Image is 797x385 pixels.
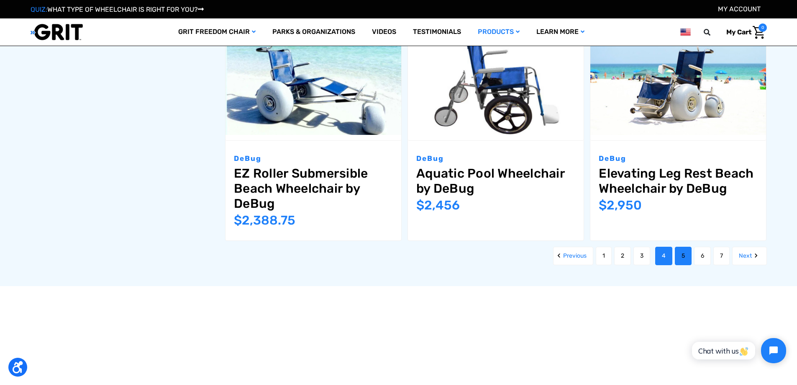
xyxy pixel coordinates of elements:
[31,5,204,13] a: QUIZ:WHAT TYPE OF WHEELCHAIR IS RIGHT FOR YOU?
[405,18,469,46] a: Testimonials
[234,213,295,228] span: $2,388.75
[599,198,642,213] span: $2,950
[718,5,761,13] a: Account
[707,23,720,41] input: Search
[553,247,593,265] a: Previous
[759,23,767,32] span: 0
[732,247,767,265] a: Next
[528,18,593,46] a: Learn More
[226,13,401,140] a: EZ Roller Submersible Beach Wheelchair by DeBug,$2,388.75
[720,23,767,41] a: Cart with 0 items
[170,18,264,46] a: GRIT Freedom Chair
[694,247,711,265] a: Page 6 of 7
[364,18,405,46] a: Videos
[226,18,401,135] img: EZ Roller Submersible Beach Wheelchair by DeBug
[416,198,460,213] span: $2,456
[599,166,758,196] a: Elevating Leg Rest Beach Wheelchair by DeBug,$2,950.00
[680,27,690,37] img: us.png
[408,18,584,135] img: Aquatic Pool Wheelchair by DeBug
[596,247,612,265] a: Page 1 of 7
[753,26,765,39] img: Cart
[713,247,730,265] a: Page 7 of 7
[590,18,766,135] img: Elevating Leg Rest Beach Wheelchair by DeBug
[416,153,575,164] p: DeBug
[675,247,692,265] a: Page 5 of 7
[655,247,672,265] a: Page 4 of 7
[726,28,751,36] span: My Cart
[408,13,584,140] a: Aquatic Pool Wheelchair by DeBug,$2,456.00
[216,247,767,265] nav: pagination
[614,247,631,265] a: Page 2 of 7
[416,166,575,196] a: Aquatic Pool Wheelchair by DeBug,$2,456.00
[683,331,793,370] iframe: Tidio Chat
[590,13,766,140] a: Elevating Leg Rest Beach Wheelchair by DeBug,$2,950.00
[633,247,650,265] a: Page 3 of 7
[264,18,364,46] a: Parks & Organizations
[234,166,393,211] a: EZ Roller Submersible Beach Wheelchair by DeBug,$2,388.75
[469,18,528,46] a: Products
[31,23,83,41] img: GRIT All-Terrain Wheelchair and Mobility Equipment
[234,153,393,164] p: DeBug
[599,153,758,164] p: DeBug
[31,5,47,13] span: QUIZ:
